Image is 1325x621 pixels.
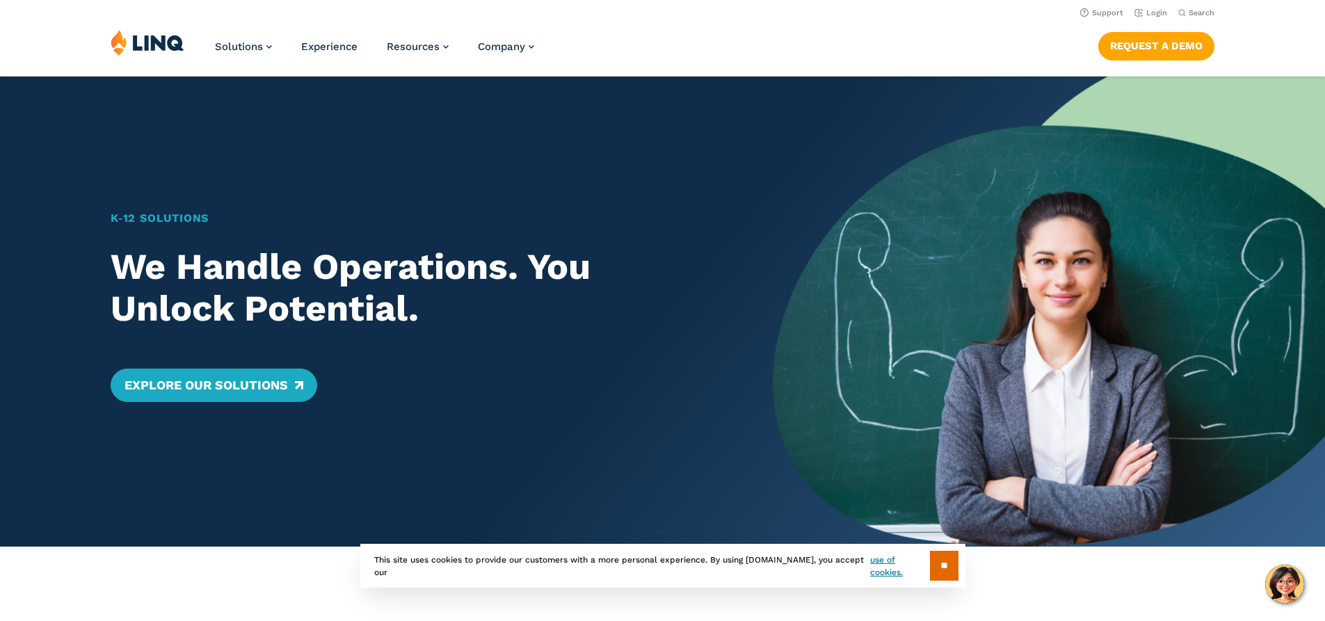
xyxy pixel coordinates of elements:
[1098,32,1214,60] a: Request a Demo
[1265,565,1304,604] button: Hello, have a question? Let’s chat.
[1178,8,1214,18] button: Open Search Bar
[1098,29,1214,60] nav: Button Navigation
[1080,8,1123,17] a: Support
[870,554,929,579] a: use of cookies.
[111,210,719,227] h1: K‑12 Solutions
[360,544,965,588] div: This site uses cookies to provide our customers with a more personal experience. By using [DOMAIN...
[111,246,719,330] h2: We Handle Operations. You Unlock Potential.
[1134,8,1167,17] a: Login
[111,369,317,402] a: Explore Our Solutions
[478,40,534,53] a: Company
[215,29,534,75] nav: Primary Navigation
[387,40,440,53] span: Resources
[1189,8,1214,17] span: Search
[301,40,358,53] a: Experience
[773,76,1325,547] img: Home Banner
[387,40,449,53] a: Resources
[111,29,184,56] img: LINQ | K‑12 Software
[215,40,263,53] span: Solutions
[478,40,525,53] span: Company
[215,40,272,53] a: Solutions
